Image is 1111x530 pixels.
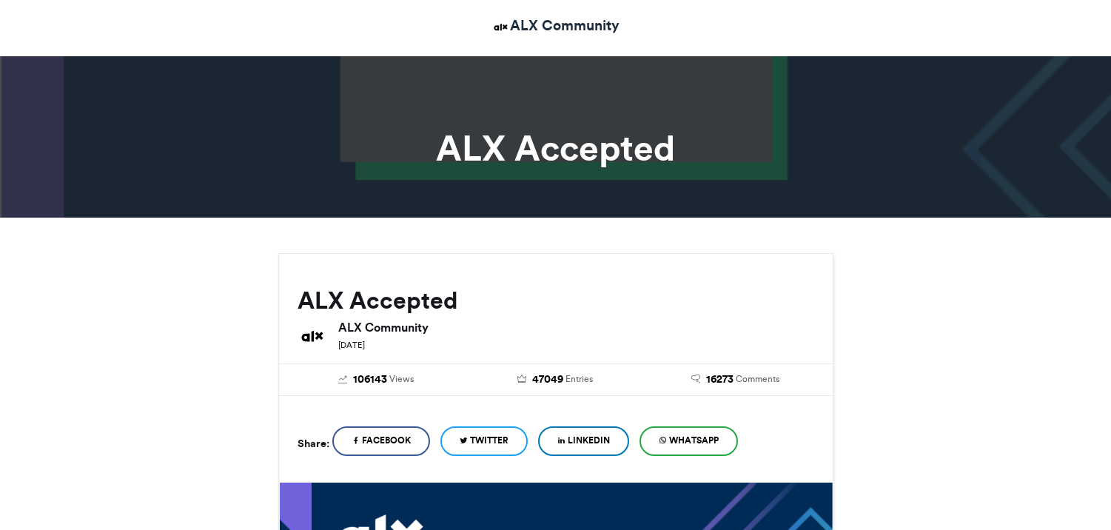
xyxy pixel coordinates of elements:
[298,287,814,314] h2: ALX Accepted
[538,426,629,456] a: LinkedIn
[491,18,510,36] img: ALX Community
[332,426,430,456] a: Facebook
[565,372,593,386] span: Entries
[298,372,455,388] a: 106143 Views
[145,130,967,166] h1: ALX Accepted
[440,426,528,456] a: Twitter
[298,434,329,453] h5: Share:
[640,426,738,456] a: WhatsApp
[470,434,508,447] span: Twitter
[568,434,610,447] span: LinkedIn
[338,321,814,333] h6: ALX Community
[532,372,563,388] span: 47049
[657,372,814,388] a: 16273 Comments
[477,372,634,388] a: 47049 Entries
[362,434,411,447] span: Facebook
[491,15,620,36] a: ALX Community
[669,434,719,447] span: WhatsApp
[706,372,734,388] span: 16273
[389,372,414,386] span: Views
[298,321,327,351] img: ALX Community
[353,372,387,388] span: 106143
[736,372,779,386] span: Comments
[338,340,365,350] small: [DATE]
